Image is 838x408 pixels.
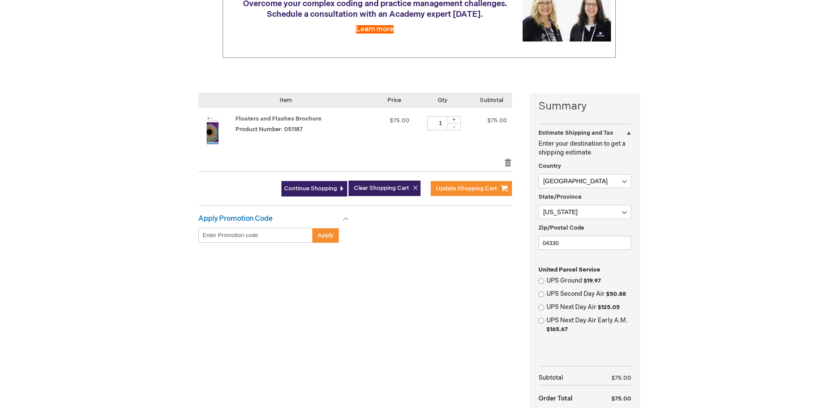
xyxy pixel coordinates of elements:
[538,390,573,406] strong: Order Total
[356,25,394,34] a: Learn more
[546,276,631,285] label: UPS Ground
[538,162,561,170] span: Country
[198,116,235,150] a: Floaters and Flashes Brochure
[281,181,347,196] a: Continue Shopping
[611,374,631,382] span: $75.00
[447,123,461,130] div: -
[538,224,584,231] span: Zip/Postal Code
[235,115,322,122] a: Floaters and Flashes Brochure
[436,185,497,192] span: Update Shopping Cart
[354,185,409,192] span: Clear Shopping Cart
[546,290,631,298] label: UPS Second Day Air
[546,303,631,312] label: UPS Next Day Air
[480,97,503,104] span: Subtotal
[312,228,339,243] button: Apply
[606,291,626,298] span: $50.88
[284,185,337,192] span: Continue Shopping
[546,316,631,334] label: UPS Next Day Air Early A.M.
[438,97,447,104] span: Qty
[198,228,313,243] input: Enter Promotion code
[447,116,461,124] div: +
[538,193,582,200] span: State/Province
[538,140,631,157] p: Enter your destination to get a shipping estimate.
[538,129,613,136] strong: Estimate Shipping and Tax
[235,126,303,133] span: Product Number: 051187
[390,117,410,124] span: $75.00
[198,116,227,144] img: Floaters and Flashes Brochure
[280,97,292,104] span: Item
[538,99,631,114] strong: Summary
[546,326,568,333] span: $165.67
[318,232,334,239] span: Apply
[349,181,421,196] button: Clear Shopping Cart
[487,117,507,124] span: $75.00
[198,215,273,223] strong: Apply Promotion Code
[598,304,620,311] span: $125.05
[584,277,601,284] span: $19.97
[538,371,594,385] th: Subtotal
[538,266,600,273] span: United Parcel Service
[611,395,631,402] span: $75.00
[427,116,454,130] input: Qty
[387,97,401,104] span: Price
[431,181,512,196] button: Update Shopping Cart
